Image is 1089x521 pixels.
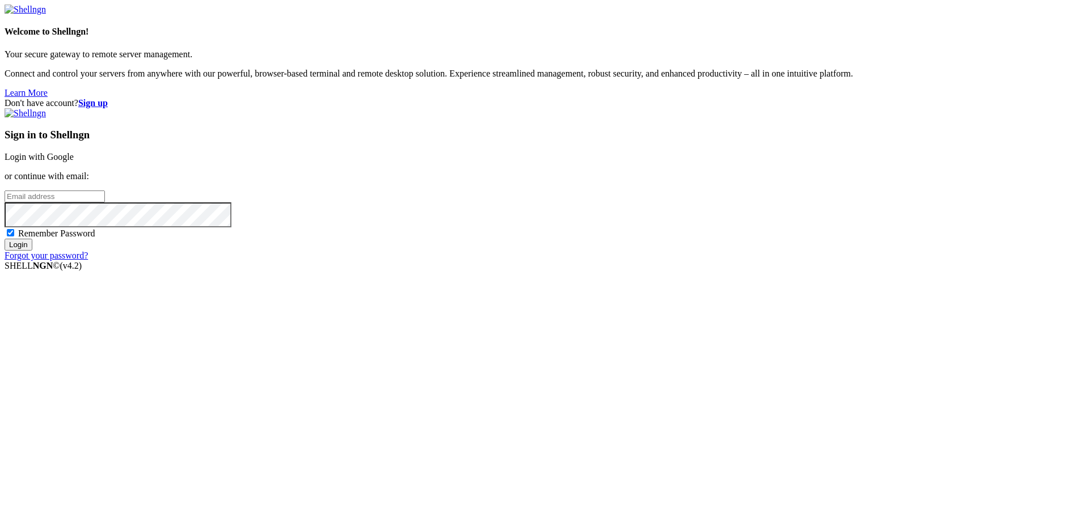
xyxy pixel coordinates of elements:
[5,88,48,98] a: Learn More
[5,190,105,202] input: Email address
[78,98,108,108] a: Sign up
[5,98,1084,108] div: Don't have account?
[60,261,82,270] span: 4.2.0
[7,229,14,236] input: Remember Password
[5,152,74,162] a: Login with Google
[5,5,46,15] img: Shellngn
[33,261,53,270] b: NGN
[5,251,88,260] a: Forgot your password?
[5,171,1084,181] p: or continue with email:
[5,69,1084,79] p: Connect and control your servers from anywhere with our powerful, browser-based terminal and remo...
[18,228,95,238] span: Remember Password
[5,239,32,251] input: Login
[5,108,46,118] img: Shellngn
[5,261,82,270] span: SHELL ©
[5,129,1084,141] h3: Sign in to Shellngn
[5,49,1084,60] p: Your secure gateway to remote server management.
[5,27,1084,37] h4: Welcome to Shellngn!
